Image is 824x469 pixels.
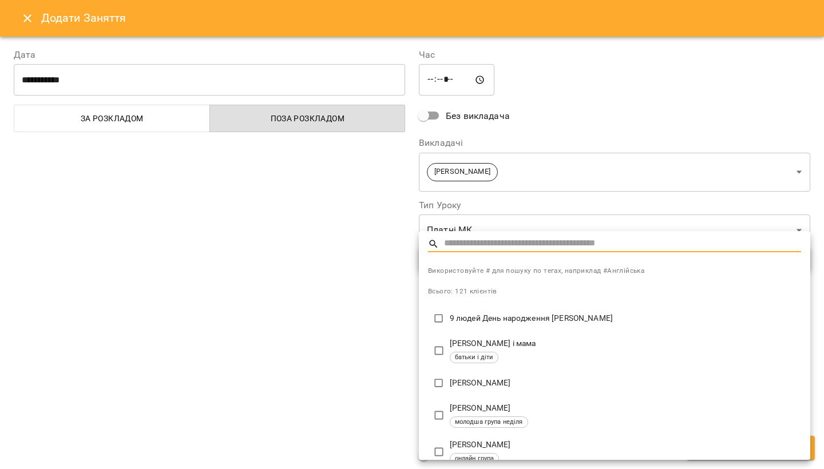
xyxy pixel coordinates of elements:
[450,403,801,414] p: [PERSON_NAME]
[450,454,499,464] span: онлайн група
[450,418,528,427] span: молодша група неділя
[450,353,498,363] span: батьки і діти
[428,287,497,295] span: Всього: 121 клієнтів
[450,313,801,324] p: 9 людей День народження [PERSON_NAME]
[450,439,801,451] p: [PERSON_NAME]
[450,338,801,349] p: [PERSON_NAME] і мама
[428,265,801,277] span: Використовуйте # для пошуку по тегах, наприклад #Англійська
[450,377,801,389] p: [PERSON_NAME]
